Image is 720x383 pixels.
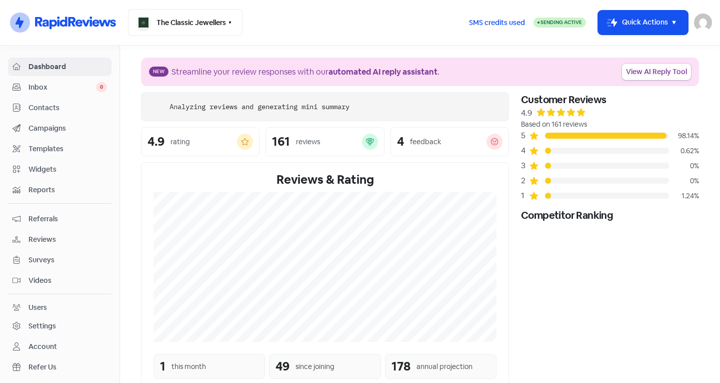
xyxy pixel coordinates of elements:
[540,19,582,26] span: Sending Active
[28,62,107,72] span: Dashboard
[410,137,441,147] div: feedback
[8,317,111,335] a: Settings
[8,58,111,76] a: Dashboard
[170,137,190,147] div: rating
[28,302,47,313] div: Users
[8,160,111,179] a: Widgets
[28,144,107,154] span: Templates
[160,357,165,375] div: 1
[521,130,529,142] div: 5
[8,230,111,249] a: Reviews
[28,341,57,352] div: Account
[28,255,107,265] span: Surveys
[8,78,111,97] a: Inbox 0
[328,67,437,77] b: automated AI reply assistant
[153,171,496,189] div: Reviews & Rating
[8,181,111,199] a: Reports
[598,11,688,35] button: Quick Actions
[521,107,532,119] div: 4.9
[171,66,439,78] div: Streamline your review responses with our .
[295,361,334,372] div: since joining
[28,321,56,331] div: Settings
[28,234,107,245] span: Reviews
[147,136,164,148] div: 4.9
[171,361,206,372] div: this month
[533,17,586,29] a: Sending Active
[28,185,107,195] span: Reports
[8,358,111,376] a: Refer Us
[8,119,111,138] a: Campaigns
[8,140,111,158] a: Templates
[265,127,384,156] a: 161reviews
[391,357,410,375] div: 178
[521,119,699,130] div: Based on 161 reviews
[521,190,529,202] div: 1
[28,362,107,372] span: Refer Us
[390,127,509,156] a: 4feedback
[8,337,111,356] a: Account
[416,361,472,372] div: annual projection
[169,102,349,112] div: Analyzing reviews and generating mini summary
[28,164,107,175] span: Widgets
[149,67,168,77] span: New
[669,131,699,141] div: 98.14%
[28,275,107,286] span: Videos
[272,136,290,148] div: 161
[460,17,533,27] a: SMS credits used
[694,14,712,32] img: User
[8,210,111,228] a: Referrals
[8,298,111,317] a: Users
[28,214,107,224] span: Referrals
[8,251,111,269] a: Surveys
[469,18,525,28] span: SMS credits used
[669,161,699,171] div: 0%
[521,160,529,172] div: 3
[275,357,289,375] div: 49
[96,82,107,92] span: 0
[141,127,259,156] a: 4.9rating
[8,99,111,117] a: Contacts
[28,123,107,134] span: Campaigns
[397,136,404,148] div: 4
[28,82,96,93] span: Inbox
[669,146,699,156] div: 0.62%
[128,9,242,36] button: The Classic Jewellers
[669,191,699,201] div: 1.24%
[521,175,529,187] div: 2
[521,145,529,157] div: 4
[8,271,111,290] a: Videos
[521,208,699,223] div: Competitor Ranking
[669,176,699,186] div: 0%
[622,64,691,80] a: View AI Reply Tool
[296,137,320,147] div: reviews
[28,103,107,113] span: Contacts
[521,92,699,107] div: Customer Reviews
